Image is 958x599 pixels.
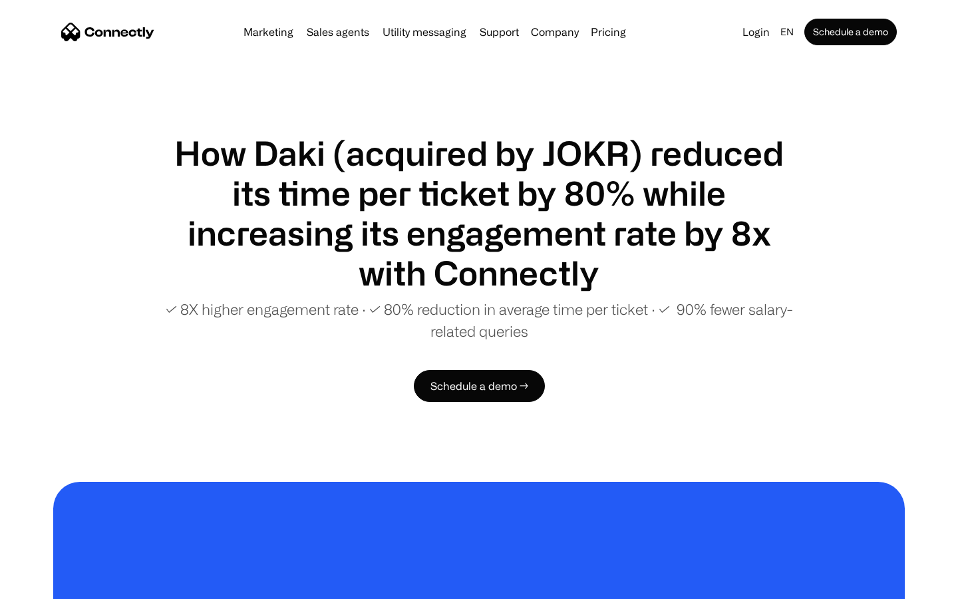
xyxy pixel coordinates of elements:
[238,27,299,37] a: Marketing
[27,576,80,594] ul: Language list
[301,27,375,37] a: Sales agents
[804,19,897,45] a: Schedule a demo
[775,23,802,41] div: en
[13,574,80,594] aside: Language selected: English
[160,133,798,293] h1: How Daki (acquired by JOKR) reduced its time per ticket by 80% while increasing its engagement ra...
[61,22,154,42] a: home
[527,23,583,41] div: Company
[414,370,545,402] a: Schedule a demo →
[531,23,579,41] div: Company
[780,23,794,41] div: en
[160,298,798,342] p: ✓ 8X higher engagement rate ∙ ✓ 80% reduction in average time per ticket ∙ ✓ 90% fewer salary-rel...
[737,23,775,41] a: Login
[474,27,524,37] a: Support
[585,27,631,37] a: Pricing
[377,27,472,37] a: Utility messaging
